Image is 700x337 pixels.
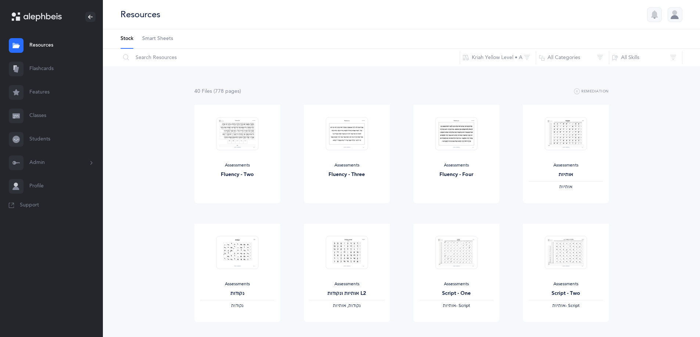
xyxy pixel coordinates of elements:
[536,49,609,66] button: All Categories
[333,303,360,308] span: ‫נקודות, אותיות‬
[545,236,587,269] img: Test_Form_-_%D7%90%D7%95%D7%AA%D7%99%D7%95%D7%AA_%D7%95%D7%A0%D7%A7%D7%95%D7%93%D7%95%D7%AA_L2_Sc...
[559,184,572,189] span: ‫אותיות‬
[20,202,39,209] span: Support
[326,117,368,150] img: Fluency_3_thumbnail_1683460130.png
[142,35,173,43] span: Smart Sheets
[200,171,274,179] div: Fluency - Two
[121,8,160,21] div: Resources
[574,87,609,96] button: Remediation
[213,88,241,94] span: (778 page )
[419,303,493,309] div: - Script
[310,162,384,168] div: Assessments
[435,117,477,150] img: Fluency_4_thumbnail_1683460130.png
[210,88,212,94] span: s
[194,88,212,94] span: 40 File
[200,290,274,297] div: נקודות
[529,303,603,309] div: - Script
[237,88,240,94] span: s
[120,49,460,66] input: Search Resources
[529,281,603,287] div: Assessments
[545,117,587,150] img: Test_Form_-_%D7%90%D7%95%D7%AA%D7%99%D7%95%D7%AA_thumbnail_1703568131.png
[435,236,477,269] img: Test_Form_-_%D7%90%D7%95%D7%AA%D7%99%D7%95%D7%AA_-Script_thumbnail_1703785823.png
[310,171,384,179] div: Fluency - Three
[200,281,274,287] div: Assessments
[231,303,243,308] span: ‫נקודות‬
[529,171,603,179] div: אותיות
[419,290,493,297] div: Script - One
[443,303,456,308] span: ‫אותיות‬
[326,236,368,269] img: Test_Form_-_%D7%90%D7%95%D7%AA%D7%99%D7%95%D7%AA_%D7%95%D7%A0%D7%A7%D7%95%D7%93%D7%95%D7%AA_L2_th...
[310,290,384,297] div: אותיות ונקודות L2
[529,162,603,168] div: Assessments
[216,117,258,150] img: Fluency_2_thumbnail_1683460130.png
[419,162,493,168] div: Assessments
[460,49,536,66] button: Kriah Yellow Level • A
[609,49,682,66] button: All Skills
[552,303,566,308] span: ‫אותיות‬
[419,281,493,287] div: Assessments
[216,236,258,269] img: Test_Form_-_%D7%A0%D7%A7%D7%95%D7%93%D7%95%D7%AA_thumbnail_1703568348.png
[419,171,493,179] div: Fluency - Four
[310,281,384,287] div: Assessments
[529,290,603,297] div: Script - Two
[200,162,274,168] div: Assessments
